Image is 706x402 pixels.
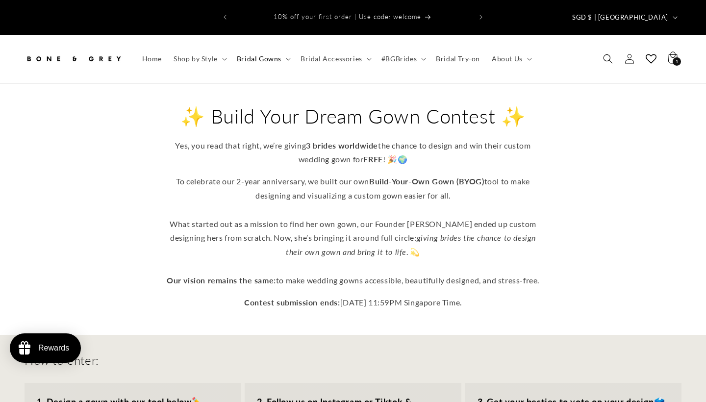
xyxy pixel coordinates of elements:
summary: Bridal Accessories [295,49,376,69]
span: 10% off your first order | Use code: welcome [274,13,421,21]
p: [DATE] 11:59PM Singapore Time. [162,296,544,310]
strong: FREE [363,154,382,164]
div: Rewards [38,344,69,352]
strong: 3 brides [306,141,336,150]
span: Bridal Accessories [301,54,362,63]
span: Shop by Style [174,54,218,63]
strong: worldwide [338,141,378,150]
button: SGD $ | [GEOGRAPHIC_DATA] [566,8,681,26]
span: Home [142,54,162,63]
button: Next announcement [470,8,492,26]
summary: Shop by Style [168,49,231,69]
a: Bridal Try-on [430,49,486,69]
p: Yes, you read that right, we’re giving the chance to design and win their custom wedding gown for... [162,139,544,167]
span: Bridal Try-on [436,54,480,63]
summary: Search [597,48,619,70]
span: 1 [676,57,679,66]
strong: Our vision remains the same: [167,276,276,285]
button: Previous announcement [214,8,236,26]
span: About Us [492,54,523,63]
summary: About Us [486,49,536,69]
span: SGD $ | [GEOGRAPHIC_DATA] [572,13,668,23]
strong: Build-Your-Own Gown (BYOG) [369,176,484,186]
span: Bridal Gowns [237,54,281,63]
a: Bone and Grey Bridal [21,45,126,74]
summary: Bridal Gowns [231,49,295,69]
img: Bone and Grey Bridal [25,48,123,70]
strong: Contest submission ends: [244,298,340,307]
p: To celebrate our 2-year anniversary, we built our own tool to make designing and visualizing a cu... [162,175,544,287]
h2: ✨ Build Your Dream Gown Contest ✨ [162,103,544,129]
summary: #BGBrides [376,49,430,69]
a: Home [136,49,168,69]
span: #BGBrides [381,54,417,63]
